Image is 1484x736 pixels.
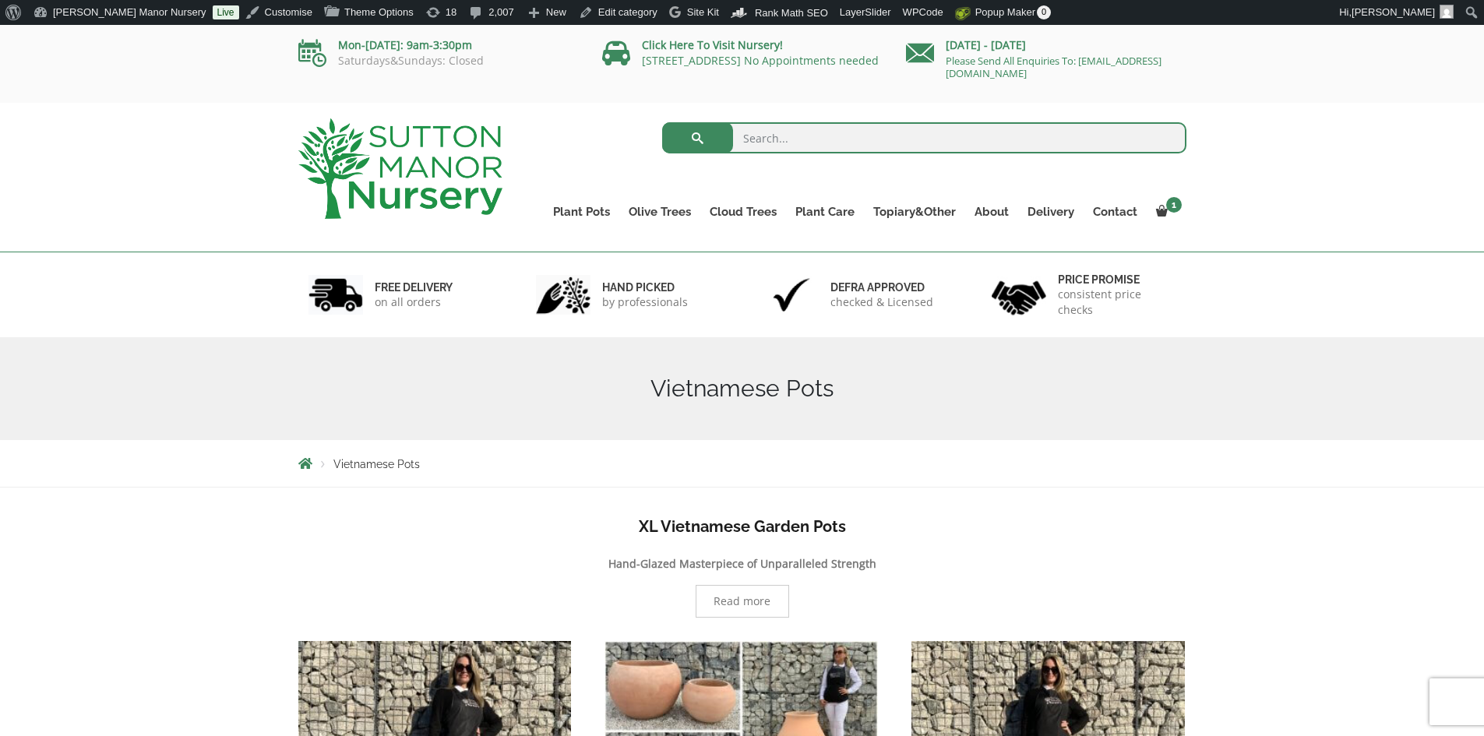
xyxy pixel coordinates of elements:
[308,275,363,315] img: 1.jpg
[298,118,502,219] img: logo
[536,275,590,315] img: 2.jpg
[375,294,453,310] p: on all orders
[298,457,1186,470] nav: Breadcrumbs
[992,271,1046,319] img: 4.jpg
[642,37,783,52] a: Click Here To Visit Nursery!
[1018,201,1084,223] a: Delivery
[864,201,965,223] a: Topiary&Other
[700,201,786,223] a: Cloud Trees
[830,280,933,294] h6: Defra approved
[608,556,876,571] b: Hand-Glazed Masterpiece of Unparalleled Strength
[1058,273,1176,287] h6: Price promise
[786,201,864,223] a: Plant Care
[544,201,619,223] a: Plant Pots
[298,375,1186,403] h1: Vietnamese Pots
[965,201,1018,223] a: About
[213,5,239,19] a: Live
[602,294,688,310] p: by professionals
[1147,201,1186,223] a: 1
[946,54,1161,80] a: Please Send All Enquiries To: [EMAIL_ADDRESS][DOMAIN_NAME]
[687,6,719,18] span: Site Kit
[906,36,1186,55] p: [DATE] - [DATE]
[1037,5,1051,19] span: 0
[662,122,1186,153] input: Search...
[375,280,453,294] h6: FREE DELIVERY
[333,458,420,470] span: Vietnamese Pots
[1084,201,1147,223] a: Contact
[298,55,579,67] p: Saturdays&Sundays: Closed
[619,201,700,223] a: Olive Trees
[1166,197,1182,213] span: 1
[755,7,828,19] span: Rank Math SEO
[764,275,819,315] img: 3.jpg
[298,36,579,55] p: Mon-[DATE]: 9am-3:30pm
[642,53,879,68] a: [STREET_ADDRESS] No Appointments needed
[830,294,933,310] p: checked & Licensed
[714,596,770,607] span: Read more
[1058,287,1176,318] p: consistent price checks
[1352,6,1435,18] span: [PERSON_NAME]
[602,280,688,294] h6: hand picked
[639,517,846,536] b: XL Vietnamese Garden Pots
